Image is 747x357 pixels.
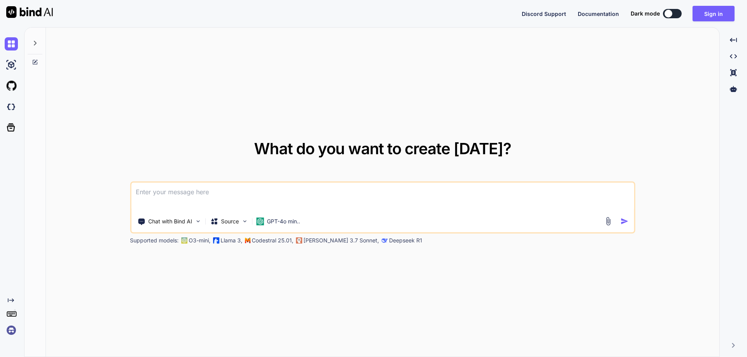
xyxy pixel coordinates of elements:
[604,217,613,226] img: attachment
[5,58,18,71] img: ai-studio
[221,237,242,244] p: Llama 3,
[5,37,18,51] img: chat
[181,237,187,244] img: GPT-4
[693,6,735,21] button: Sign in
[6,6,53,18] img: Bind AI
[256,218,264,225] img: GPT-4o mini
[5,324,18,337] img: signin
[389,237,422,244] p: Deepseek R1
[267,218,300,225] p: GPT-4o min..
[245,238,250,243] img: Mistral-AI
[522,10,566,17] span: Discord Support
[189,237,210,244] p: O3-mini,
[254,139,511,158] span: What do you want to create [DATE]?
[5,100,18,113] img: darkCloudIdeIcon
[148,218,192,225] p: Chat with Bind AI
[631,10,660,17] span: Dark mode
[303,237,379,244] p: [PERSON_NAME] 3.7 Sonnet,
[221,218,239,225] p: Source
[195,218,201,225] img: Pick Tools
[252,237,293,244] p: Codestral 25.01,
[578,10,619,17] span: Documentation
[381,237,388,244] img: claude
[522,10,566,18] button: Discord Support
[241,218,248,225] img: Pick Models
[130,237,179,244] p: Supported models:
[213,237,219,244] img: Llama2
[578,10,619,18] button: Documentation
[296,237,302,244] img: claude
[621,217,629,225] img: icon
[5,79,18,92] img: githubLight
